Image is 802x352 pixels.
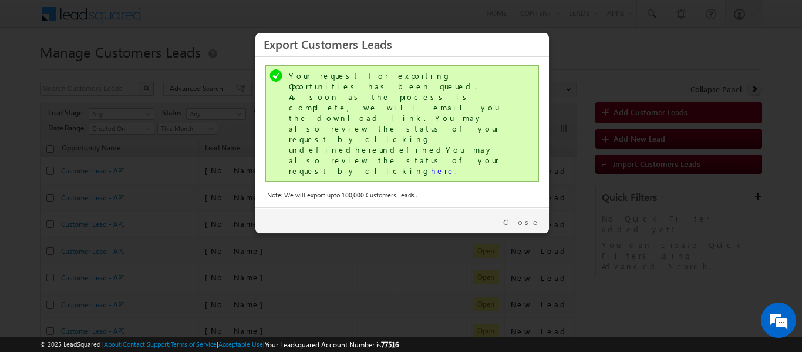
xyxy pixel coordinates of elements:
a: About [104,340,121,348]
a: Close [503,217,540,227]
a: here [431,166,455,176]
span: © 2025 LeadSquared | | | | | [40,339,399,350]
a: Contact Support [123,340,169,348]
span: 77516 [381,340,399,349]
a: Acceptable Use [218,340,263,348]
span: Your Leadsquared Account Number is [265,340,399,349]
div: Your request for exporting Opportunities has been queued. As soon as the process is complete, we ... [289,71,518,176]
div: Note: We will export upto 100,000 Customers Leads . [267,190,537,200]
h3: Export Customers Leads [264,33,541,54]
a: Terms of Service [171,340,217,348]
